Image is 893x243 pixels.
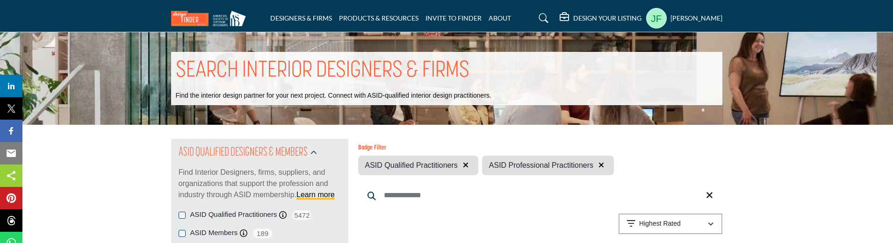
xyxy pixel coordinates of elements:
a: Search [530,11,555,26]
div: DESIGN YOUR LISTING [560,13,641,24]
label: ASID Qualified Practitioners [190,209,277,220]
a: PRODUCTS & RESOURCES [339,14,418,22]
h2: ASID QUALIFIED DESIGNERS & MEMBERS [179,144,308,161]
input: ASID Members checkbox [179,230,186,237]
img: Site Logo [171,11,251,26]
p: Highest Rated [639,219,681,229]
h5: DESIGN YOUR LISTING [573,14,641,22]
a: INVITE TO FINDER [425,14,482,22]
span: 5472 [291,209,312,221]
h6: Badge Filter [358,144,614,152]
input: ASID Qualified Practitioners checkbox [179,212,186,219]
a: ABOUT [489,14,511,22]
input: Search Keyword [358,184,722,207]
p: Find Interior Designers, firms, suppliers, and organizations that support the profession and indu... [179,167,341,200]
span: 189 [252,228,273,239]
h1: SEARCH INTERIOR DESIGNERS & FIRMS [176,57,469,86]
a: DESIGNERS & FIRMS [270,14,332,22]
button: Highest Rated [619,214,722,234]
a: Learn more [296,191,335,199]
span: ASID Qualified Practitioners [365,160,458,171]
h5: [PERSON_NAME] [670,14,722,23]
span: ASID Professional Practitioners [489,160,593,171]
p: Find the interior design partner for your next project. Connect with ASID-qualified interior desi... [176,91,491,100]
button: Show hide supplier dropdown [646,8,667,29]
label: ASID Members [190,228,238,238]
